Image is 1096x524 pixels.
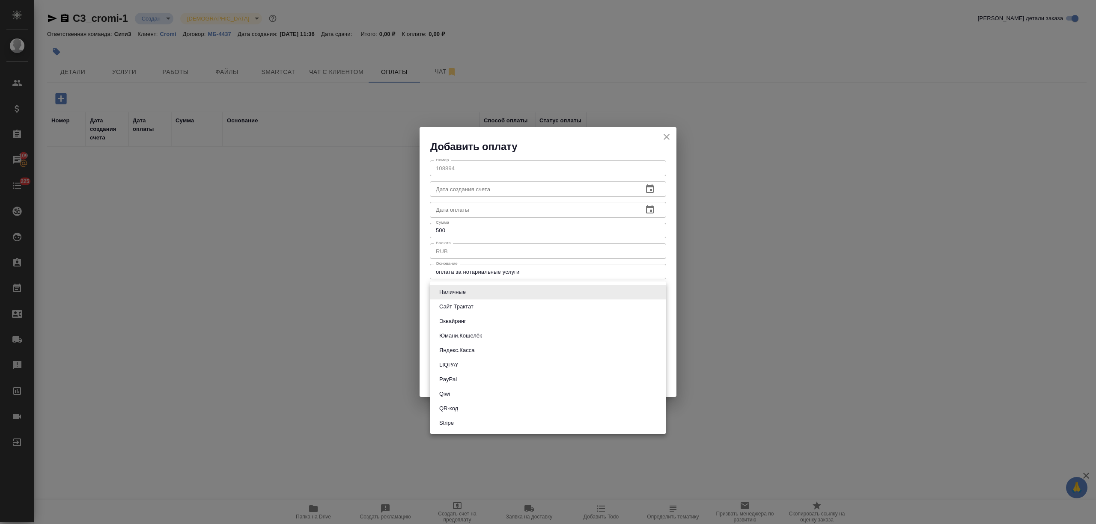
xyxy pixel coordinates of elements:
[437,418,456,428] button: Stripe
[437,287,468,297] button: Наличные
[437,317,469,326] button: Эквайринг
[437,302,476,311] button: Сайт Трактат
[437,360,461,370] button: LIQPAY
[437,375,459,384] button: PayPal
[437,389,453,399] button: Qiwi
[437,404,461,413] button: QR-код
[437,331,485,340] button: Юмани.Кошелёк
[437,346,477,355] button: Яндекс.Касса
